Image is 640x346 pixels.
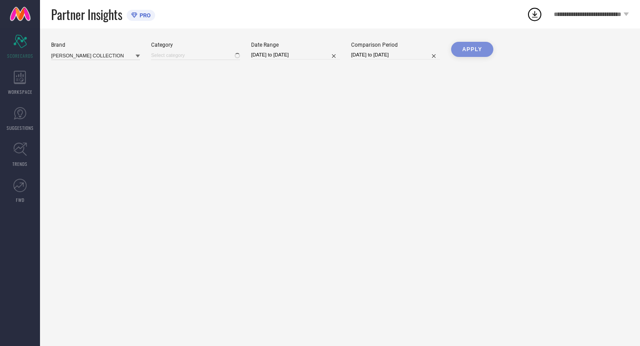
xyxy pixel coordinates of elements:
[12,161,28,167] span: TRENDS
[527,6,543,22] div: Open download list
[251,50,340,60] input: Select date range
[16,197,24,203] span: FWD
[8,89,32,95] span: WORKSPACE
[351,42,440,48] div: Comparison Period
[137,12,151,19] span: PRO
[151,42,240,48] div: Category
[51,42,140,48] div: Brand
[351,50,440,60] input: Select comparison period
[251,42,340,48] div: Date Range
[7,125,34,131] span: SUGGESTIONS
[7,52,33,59] span: SCORECARDS
[51,5,122,24] span: Partner Insights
